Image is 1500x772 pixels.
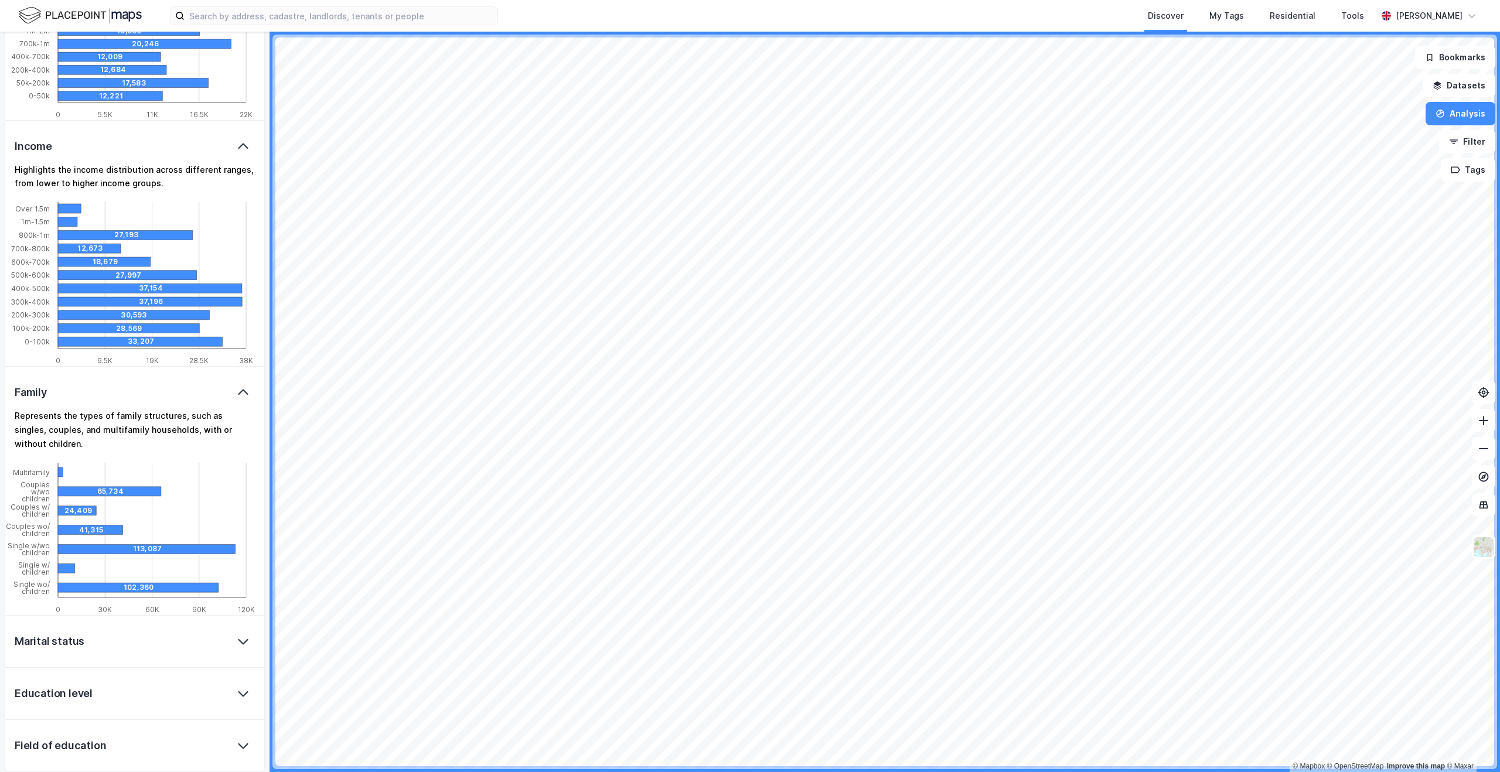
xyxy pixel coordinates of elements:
tspan: 100k-200k [12,324,50,333]
div: 17,583 [122,78,272,87]
a: Mapbox [1293,762,1325,770]
div: 12,673 [77,244,140,254]
tspan: children [22,494,50,503]
div: 12,009 [97,52,200,62]
tspan: Couples wo/ [6,522,50,531]
tspan: 19K [146,356,159,365]
tspan: 38K [239,356,253,365]
tspan: 90K [192,605,206,614]
div: 37,196 [139,297,323,306]
div: Income [15,139,52,153]
tspan: 28.5K [189,356,209,365]
tspan: 0 [56,605,60,614]
tspan: children [22,510,50,519]
tspan: 22K [240,110,253,118]
div: 37,154 [139,284,323,293]
div: 30,593 [121,310,272,320]
tspan: 700k-1m [19,39,50,48]
div: 65,734 [97,487,200,496]
tspan: 16.5K [190,110,209,118]
button: Analysis [1426,102,1495,125]
tspan: 30K [98,605,112,614]
tspan: children [22,568,50,576]
tspan: 50k-200k [16,78,50,87]
div: Marital status [15,634,84,648]
div: Discover [1148,9,1184,23]
tspan: 120K [238,605,255,614]
tspan: 500k-600k [11,271,50,280]
div: 41,315 [79,525,144,535]
div: 102,360 [124,583,284,592]
tspan: children [22,587,50,596]
tspan: 9.5K [97,356,112,365]
div: Residential [1270,9,1315,23]
tspan: 0 [56,110,60,118]
tspan: 200k-400k [11,65,50,74]
tspan: 200k-300k [11,311,50,320]
img: logo.f888ab2527a4732fd821a326f86c7f29.svg [19,5,142,26]
tspan: 600k-700k [11,258,50,267]
div: [PERSON_NAME] [1396,9,1462,23]
tspan: 0-100k [25,337,50,346]
tspan: Couples [21,480,50,489]
tspan: Single wo/ [13,580,50,589]
div: Education level [15,686,93,701]
tspan: 800k-1m [19,231,50,240]
button: Datasets [1423,74,1495,97]
tspan: Over 1.5m [15,204,50,213]
tspan: Multifamily [13,468,50,477]
iframe: Chat Widget [1441,716,1500,772]
tspan: 700k-800k [11,244,50,253]
div: 28,569 [116,324,257,333]
div: My Tags [1209,9,1244,23]
a: OpenStreetMap [1327,762,1384,770]
tspan: 1m-2m [26,26,50,35]
button: Tags [1441,158,1495,182]
tspan: Couples w/ [11,503,50,512]
div: Field of education [15,739,106,753]
tspan: children [22,529,50,538]
div: 20,246 [132,39,305,48]
div: 12,221 [99,91,203,100]
tspan: 400k-700k [11,52,50,61]
div: 33,207 [128,337,292,347]
div: Family [15,385,47,399]
button: Filter [1439,130,1495,153]
tspan: w/wo [31,487,50,496]
div: Highlights the income distribution across different ranges, from lower to higher income groups. [15,163,255,191]
div: 12,684 [100,65,209,74]
div: 24,409 [64,506,103,515]
div: 18,679 [93,257,185,267]
input: Search by address, cadastre, landlords, tenants or people [185,7,497,25]
div: 27,193 [114,231,249,240]
tspan: 300k-400k [11,298,50,306]
tspan: Single w/ [18,561,50,569]
img: Z [1472,536,1495,558]
tspan: Single w/wo [8,541,50,550]
tspan: children [22,548,50,557]
div: Tools [1341,9,1364,23]
tspan: 5.5K [98,110,112,118]
tspan: 60K [145,605,159,614]
tspan: 11K [146,110,158,118]
tspan: 1m-1.5m [21,218,50,227]
div: 113,087 [133,545,311,554]
tspan: 0 [56,356,60,365]
a: Improve this map [1387,762,1445,770]
tspan: 400k-500k [11,284,50,293]
tspan: 0-50k [29,91,50,100]
button: Bookmarks [1415,46,1495,69]
div: Represents the types of family structures, such as singles, couples, and multifamily households, ... [15,409,255,451]
div: 27,997 [115,271,254,280]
